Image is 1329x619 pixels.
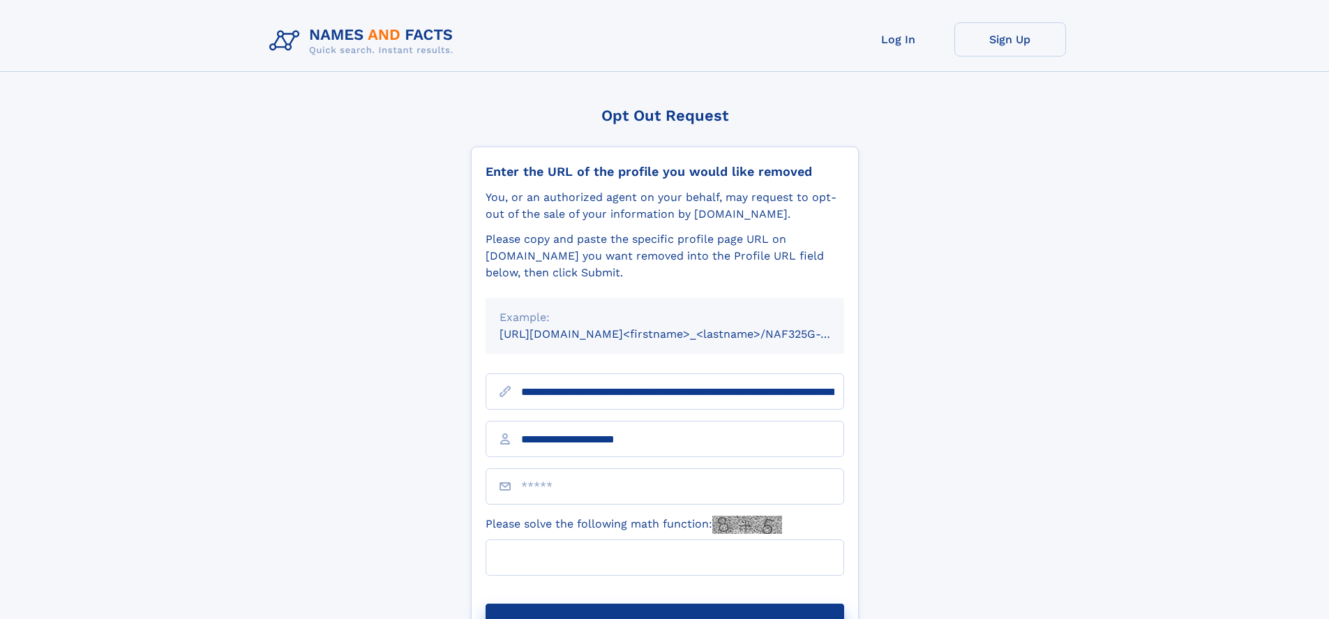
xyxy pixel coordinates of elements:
[264,22,465,60] img: Logo Names and Facts
[843,22,954,57] a: Log In
[954,22,1066,57] a: Sign Up
[486,516,782,534] label: Please solve the following math function:
[471,107,859,124] div: Opt Out Request
[486,189,844,223] div: You, or an authorized agent on your behalf, may request to opt-out of the sale of your informatio...
[486,231,844,281] div: Please copy and paste the specific profile page URL on [DOMAIN_NAME] you want removed into the Pr...
[500,309,830,326] div: Example:
[500,327,871,341] small: [URL][DOMAIN_NAME]<firstname>_<lastname>/NAF325G-xxxxxxxx
[486,164,844,179] div: Enter the URL of the profile you would like removed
